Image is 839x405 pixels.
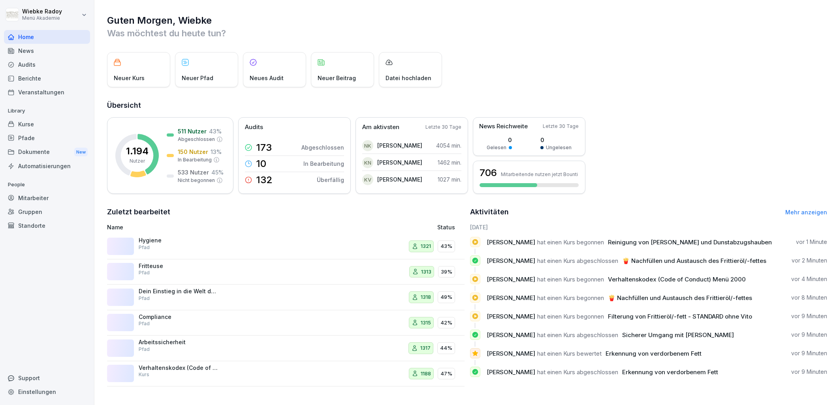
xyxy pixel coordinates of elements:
div: KN [362,157,373,168]
span: hat einen Kurs bewertet [537,350,602,357]
span: [PERSON_NAME] [487,257,535,264]
a: DokumenteNew [4,145,90,159]
p: Kurs [139,371,149,378]
p: Neuer Pfad [182,74,213,82]
p: 39% [441,268,452,276]
a: Veranstaltungen [4,85,90,99]
p: Hygiene [139,237,218,244]
a: Audits [4,58,90,71]
p: Am aktivsten [362,123,399,132]
p: Arbeitssicherheit [139,339,218,346]
p: 1321 [421,242,431,250]
p: [PERSON_NAME] [377,158,422,167]
a: Dein Einstieg in die Welt der Menü 2000 AkademiePfad131849% [107,285,465,310]
a: Mitarbeiter [4,191,90,205]
span: Verhaltenskodex (Code of Conduct) Menü 2000 [608,276,746,283]
p: Verhaltenskodex (Code of Conduct) Menü 2000 [139,364,218,371]
span: [PERSON_NAME] [487,331,535,339]
p: Compliance [139,313,218,321]
p: In Bearbeitung [303,159,344,168]
h2: Aktivitäten [470,206,509,217]
p: 49% [440,293,452,301]
p: [PERSON_NAME] [377,175,422,184]
p: vor 8 Minuten [791,294,827,302]
p: 132 [256,175,273,185]
p: 42% [440,319,452,327]
p: 533 Nutzer [178,168,209,176]
p: Library [4,105,90,117]
span: [PERSON_NAME] [487,350,535,357]
p: Pfad [139,269,150,276]
a: Standorte [4,219,90,232]
a: Automatisierungen [4,159,90,173]
a: Home [4,30,90,44]
a: Kurse [4,117,90,131]
p: Pfad [139,320,150,327]
p: Letzte 30 Tage [425,124,461,131]
p: 0 [540,136,572,144]
div: New [74,148,88,157]
p: 45 % [211,168,224,176]
span: hat einen Kurs begonnen [537,294,604,302]
p: Abgeschlossen [301,143,344,152]
p: In Bearbeitung [178,156,212,163]
p: 1318 [421,293,431,301]
span: hat einen Kurs abgeschlossen [537,331,618,339]
a: Mehr anzeigen [785,209,827,216]
a: Berichte [4,71,90,85]
p: Überfällig [317,176,344,184]
p: 1315 [421,319,431,327]
p: vor 9 Minuten [791,312,827,320]
div: Dokumente [4,145,90,159]
h1: Guten Morgen, Wiebke [107,14,827,27]
p: Name [107,223,333,231]
p: 13 % [211,148,222,156]
p: Audits [245,123,263,132]
a: ArbeitssicherheitPfad131744% [107,336,465,361]
p: 0 [487,136,512,144]
a: News [4,44,90,58]
p: vor 2 Minuten [792,257,827,264]
p: vor 4 Minuten [791,275,827,283]
h3: 706 [480,166,497,180]
a: Verhaltenskodex (Code of Conduct) Menü 2000Kurs118847% [107,361,465,387]
p: 1313 [421,268,431,276]
p: 47% [440,370,452,378]
p: Neues Audit [250,74,284,82]
p: Menü Akademie [22,15,62,21]
span: hat einen Kurs abgeschlossen [537,368,618,376]
a: CompliancePfad131542% [107,310,465,336]
p: 10 [256,159,266,169]
p: vor 9 Minuten [791,331,827,339]
p: News Reichweite [479,122,528,131]
a: FritteusePfad131339% [107,259,465,285]
p: 43% [440,242,452,250]
span: hat einen Kurs begonnen [537,313,604,320]
p: 1462 min. [438,158,461,167]
span: Erkennung von verdorbenem Fett [606,350,702,357]
div: Support [4,371,90,385]
a: HygienePfad132143% [107,234,465,259]
span: Erkennung von verdorbenem Fett [622,368,718,376]
p: Dein Einstieg in die Welt der Menü 2000 Akademie [139,288,218,295]
p: Abgeschlossen [178,136,215,143]
p: Letzte 30 Tage [543,123,579,130]
h2: Zuletzt bearbeitet [107,206,465,217]
p: [PERSON_NAME] [377,141,422,150]
div: Gruppen [4,205,90,219]
p: 43 % [209,127,222,135]
p: Ungelesen [546,144,572,151]
p: 173 [256,143,272,152]
span: [PERSON_NAME] [487,276,535,283]
span: hat einen Kurs begonnen [537,276,604,283]
p: 150 Nutzer [178,148,208,156]
p: 1027 min. [438,175,461,184]
p: Nutzer [130,157,145,165]
p: 1317 [420,344,431,352]
span: [PERSON_NAME] [487,313,535,320]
